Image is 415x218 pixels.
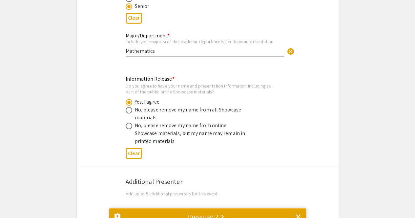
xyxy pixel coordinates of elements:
button: Clear [126,148,142,159]
div: No, please remove my name from all Showcase materials [135,106,250,122]
mat-label: Major/Department [126,32,170,39]
div: Additional Presenter [126,177,290,187]
button: Clear [126,13,142,24]
div: Do you agree to have your name and presentation information including as part of the public onlin... [126,83,279,94]
button: Clear [284,45,297,58]
span: cancel [287,48,295,55]
mat-label: Information Release [126,75,175,82]
div: Senior [135,2,150,10]
div: Yes, I agree [135,98,159,106]
span: Add up to 5 additional presenters for this event. [126,190,219,197]
div: Include your major(s) or the academic departments tied to your presentation [126,39,284,45]
div: No, please remove my name from online Showcase materials, but my name may remain in printed mater... [135,122,250,145]
input: Type Here [126,48,284,54]
iframe: Chat [5,188,28,213]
